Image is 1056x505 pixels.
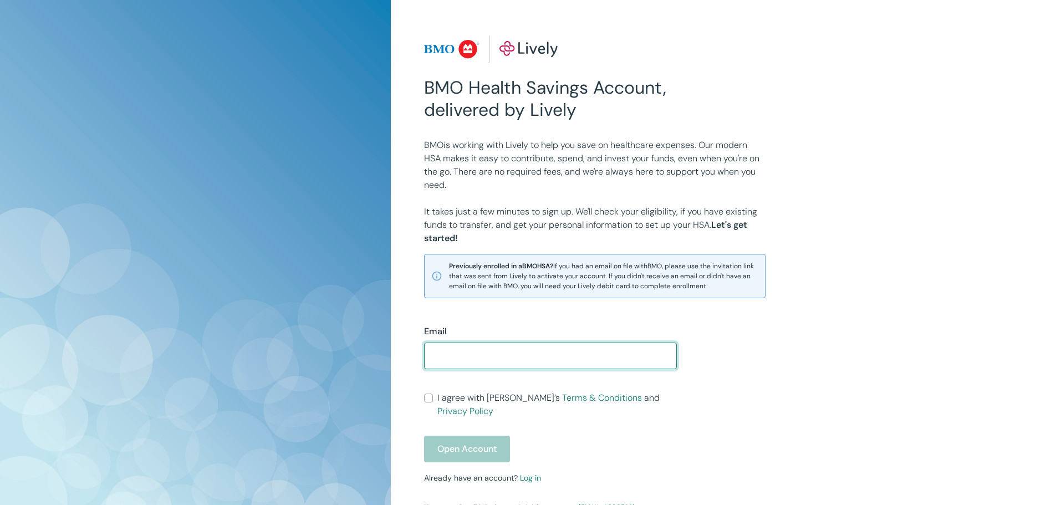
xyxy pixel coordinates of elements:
a: Privacy Policy [437,405,493,417]
strong: Previously enrolled in a BMO HSA? [449,262,553,271]
span: If you had an email on file with BMO , please use the invitation link that was sent from Lively t... [449,261,758,291]
small: Already have an account? [424,473,541,483]
label: Email [424,325,447,338]
a: Terms & Conditions [562,392,642,404]
a: Log in [520,473,541,483]
span: I agree with [PERSON_NAME]’s and [437,391,677,418]
h2: BMO Health Savings Account, delivered by Lively [424,76,677,121]
img: Lively [424,35,558,63]
p: It takes just a few minutes to sign up. We'll check your eligibility, if you have existing funds ... [424,205,766,245]
p: BMO is working with Lively to help you save on healthcare expenses. Our modern HSA makes it easy ... [424,139,766,192]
